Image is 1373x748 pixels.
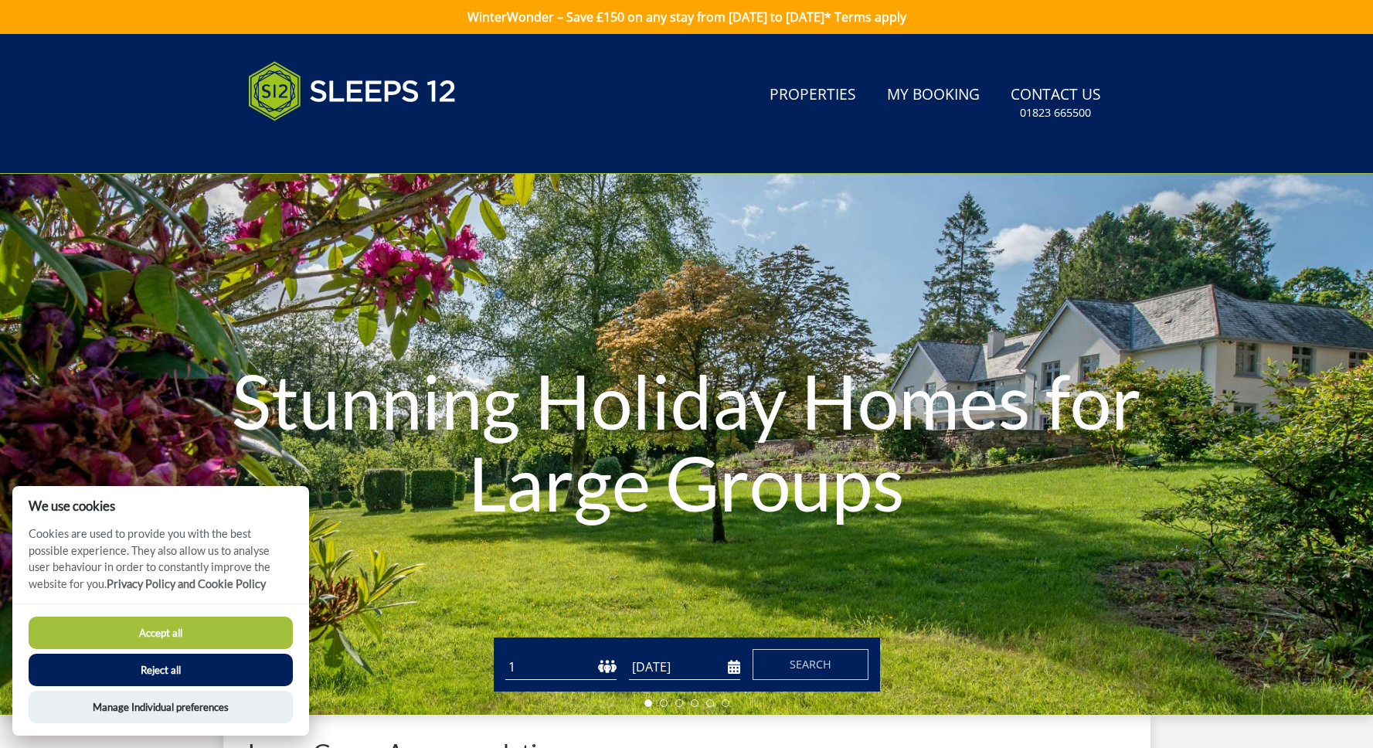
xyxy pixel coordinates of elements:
button: Reject all [29,654,293,686]
a: Properties [763,78,862,113]
button: Accept all [29,617,293,649]
button: Search [753,649,868,680]
button: Manage Individual preferences [29,691,293,723]
h2: We use cookies [12,498,309,513]
span: Search [790,657,831,671]
a: Contact Us01823 665500 [1004,78,1107,128]
small: 01823 665500 [1020,105,1091,121]
img: Sleeps 12 [248,53,457,130]
a: My Booking [881,78,986,113]
h1: Stunning Holiday Homes for Large Groups [206,329,1167,554]
p: Cookies are used to provide you with the best possible experience. They also allow us to analyse ... [12,525,309,603]
a: Privacy Policy and Cookie Policy [107,577,266,590]
input: Arrival Date [629,654,740,680]
iframe: Customer reviews powered by Trustpilot [240,139,403,152]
